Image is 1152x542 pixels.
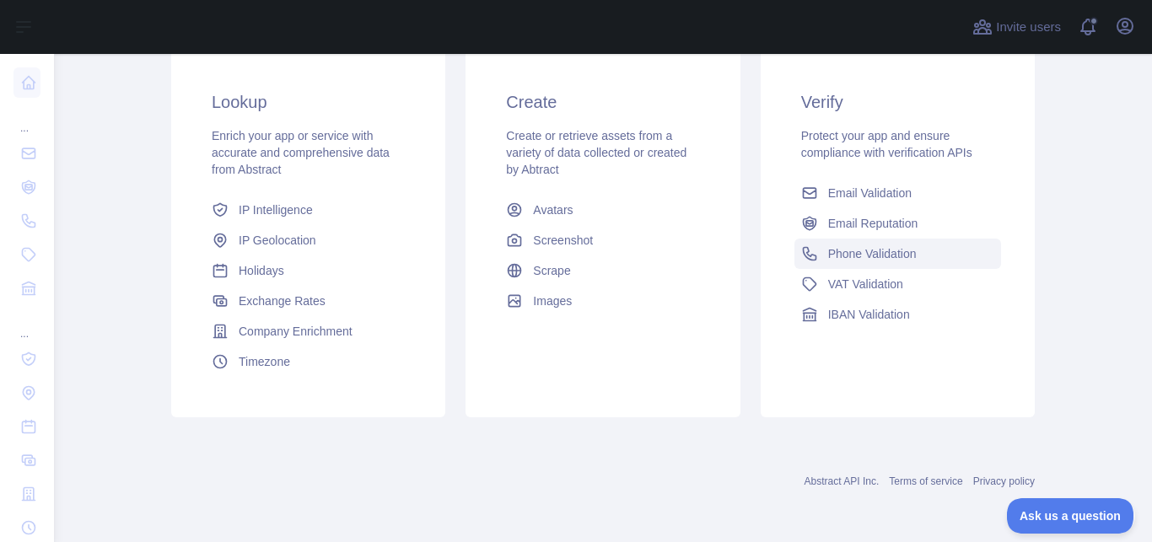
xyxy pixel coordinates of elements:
span: Phone Validation [828,245,917,262]
span: Create or retrieve assets from a variety of data collected or created by Abtract [506,129,686,176]
h3: Verify [801,90,994,114]
span: VAT Validation [828,276,903,292]
a: Scrape [499,255,706,286]
a: Email Reputation [794,208,1001,239]
span: Holidays [239,262,284,279]
iframe: Toggle Customer Support [1007,498,1135,534]
a: Holidays [205,255,412,286]
span: IBAN Validation [828,306,910,323]
span: Screenshot [533,232,593,249]
a: Company Enrichment [205,316,412,346]
div: ... [13,101,40,135]
a: Images [499,286,706,316]
span: IP Geolocation [239,232,316,249]
a: Privacy policy [973,475,1035,487]
span: Avatars [533,201,573,218]
button: Invite users [969,13,1064,40]
span: Email Validation [828,185,912,201]
a: IP Geolocation [205,225,412,255]
span: Images [533,292,572,309]
span: Scrape [533,262,570,279]
a: Phone Validation [794,239,1001,269]
div: ... [13,307,40,341]
h3: Lookup [212,90,405,114]
a: Exchange Rates [205,286,412,316]
span: Company Enrichment [239,323,353,340]
a: Avatars [499,195,706,225]
span: IP Intelligence [239,201,313,218]
span: Protect your app and ensure compliance with verification APIs [801,129,972,159]
a: Email Validation [794,178,1001,208]
a: Timezone [205,346,412,377]
span: Invite users [996,18,1061,37]
span: Email Reputation [828,215,918,232]
span: Timezone [239,353,290,370]
a: IP Intelligence [205,195,412,225]
a: Screenshot [499,225,706,255]
a: Abstract API Inc. [805,475,880,487]
span: Exchange Rates [239,292,326,309]
a: IBAN Validation [794,299,1001,330]
h3: Create [506,90,699,114]
a: VAT Validation [794,269,1001,299]
a: Terms of service [889,475,962,487]
span: Enrich your app or service with accurate and comprehensive data from Abstract [212,129,390,176]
